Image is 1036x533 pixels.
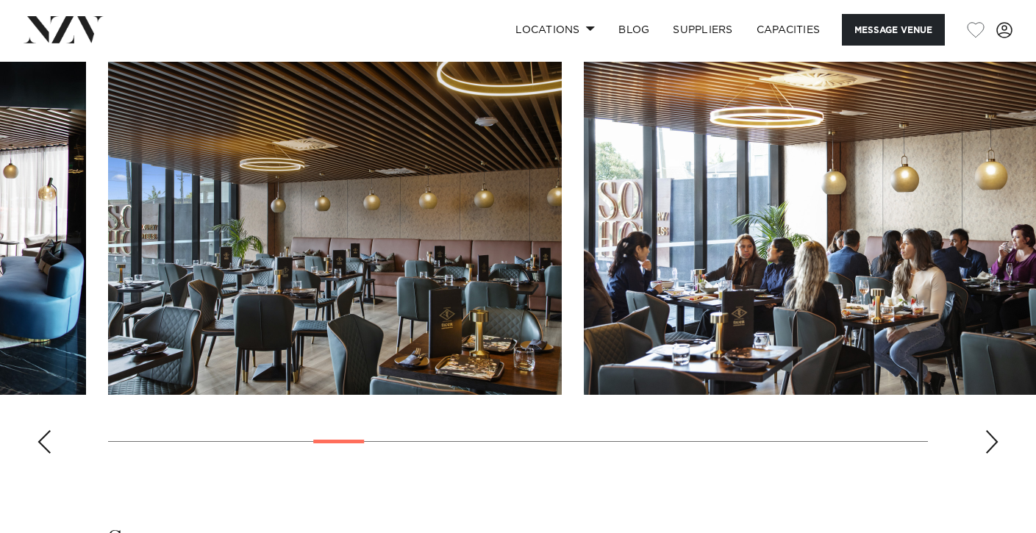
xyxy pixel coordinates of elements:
a: BLOG [607,14,661,46]
button: Message Venue [842,14,945,46]
img: nzv-logo.png [24,16,104,43]
a: Capacities [745,14,832,46]
a: SUPPLIERS [661,14,744,46]
swiper-slide: 8 / 28 [108,62,562,395]
a: Locations [504,14,607,46]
